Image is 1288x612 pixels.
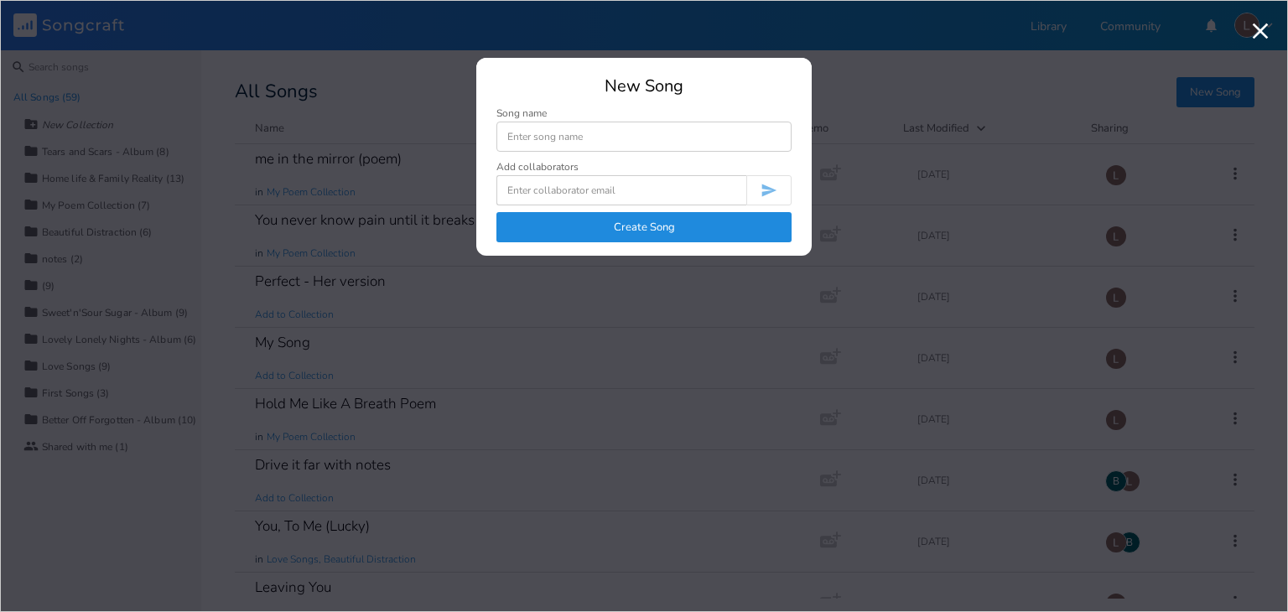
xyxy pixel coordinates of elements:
input: Enter collaborator email [496,175,746,205]
input: Enter song name [496,122,792,152]
button: Invite [746,175,792,205]
div: Add collaborators [496,162,579,172]
div: New Song [496,78,792,95]
button: Create Song [496,212,792,242]
div: Song name [496,108,792,118]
